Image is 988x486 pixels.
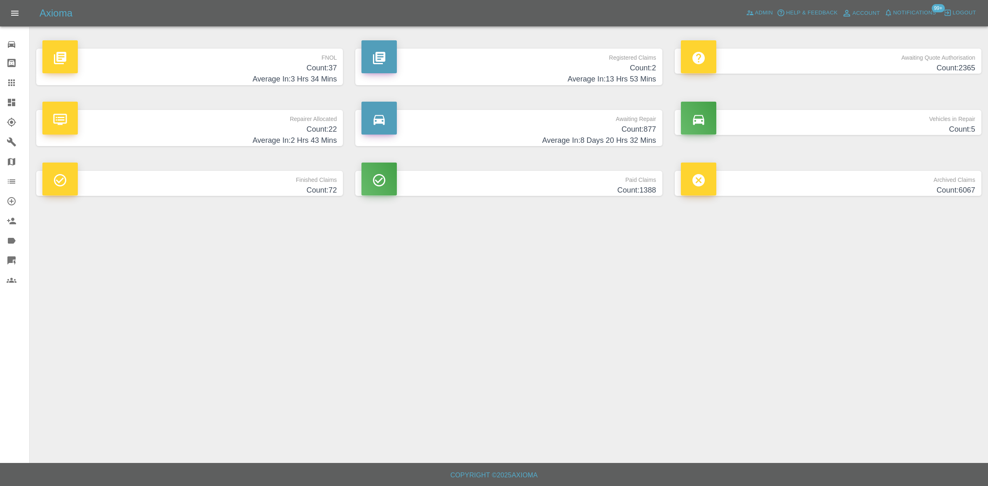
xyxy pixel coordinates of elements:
button: Help & Feedback [775,7,839,19]
p: Repairer Allocated [42,110,337,124]
a: Account [840,7,882,20]
p: Registered Claims [361,49,656,63]
button: Notifications [882,7,938,19]
h4: Count: 6067 [681,185,975,196]
a: Archived ClaimsCount:6067 [675,171,981,196]
p: Finished Claims [42,171,337,185]
p: Paid Claims [361,171,656,185]
p: Awaiting Quote Authorisation [681,49,975,63]
a: Vehicles in RepairCount:5 [675,110,981,135]
span: Logout [953,8,976,18]
h4: Count: 2 [361,63,656,74]
span: Notifications [893,8,936,18]
a: Repairer AllocatedCount:22Average In:2 Hrs 43 Mins [36,110,343,146]
a: Awaiting Quote AuthorisationCount:2365 [675,49,981,74]
h5: Axioma [40,7,72,20]
span: Admin [755,8,773,18]
a: Awaiting RepairCount:877Average In:8 Days 20 Hrs 32 Mins [355,110,662,146]
h4: Count: 2365 [681,63,975,74]
h4: Average In: 13 Hrs 53 Mins [361,74,656,85]
h4: Count: 37 [42,63,337,74]
span: Account [853,9,880,18]
h4: Average In: 8 Days 20 Hrs 32 Mins [361,135,656,146]
h4: Count: 72 [42,185,337,196]
h4: Average In: 2 Hrs 43 Mins [42,135,337,146]
h4: Count: 5 [681,124,975,135]
h4: Count: 22 [42,124,337,135]
p: Awaiting Repair [361,110,656,124]
a: Paid ClaimsCount:1388 [355,171,662,196]
a: Admin [744,7,775,19]
button: Logout [941,7,978,19]
span: Help & Feedback [786,8,837,18]
h4: Average In: 3 Hrs 34 Mins [42,74,337,85]
h4: Count: 1388 [361,185,656,196]
p: Vehicles in Repair [681,110,975,124]
h6: Copyright © 2025 Axioma [7,470,981,481]
h4: Count: 877 [361,124,656,135]
button: Open drawer [5,3,25,23]
a: Registered ClaimsCount:2Average In:13 Hrs 53 Mins [355,49,662,85]
span: 99+ [932,4,945,12]
p: FNOL [42,49,337,63]
p: Archived Claims [681,171,975,185]
a: FNOLCount:37Average In:3 Hrs 34 Mins [36,49,343,85]
a: Finished ClaimsCount:72 [36,171,343,196]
